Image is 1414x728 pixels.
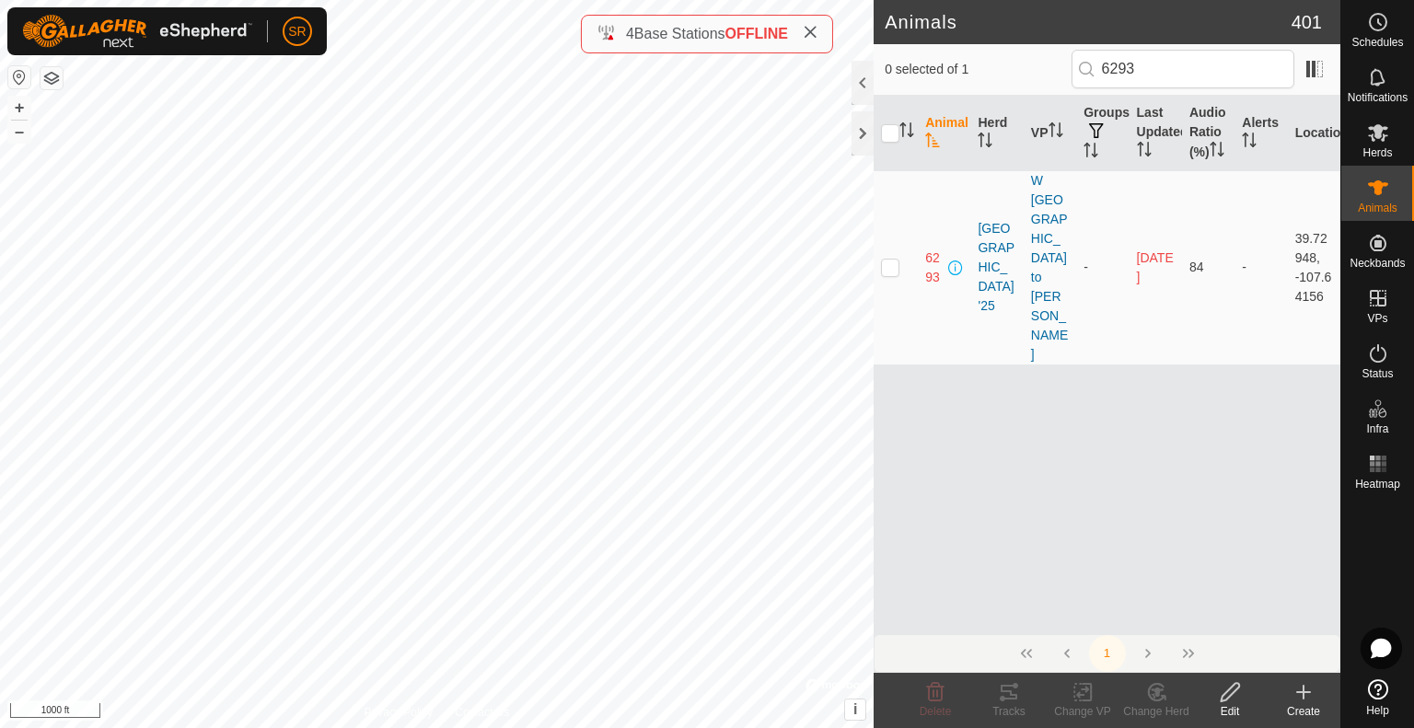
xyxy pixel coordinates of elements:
th: Last Updated [1130,96,1182,171]
td: 39.72948, -107.64156 [1288,170,1340,364]
button: – [8,121,30,143]
div: Tracks [972,703,1046,720]
a: W [GEOGRAPHIC_DATA] to [PERSON_NAME] [1031,173,1068,362]
div: [GEOGRAPHIC_DATA] '25 [978,219,1015,316]
span: Status [1362,368,1393,379]
span: Neckbands [1350,258,1405,269]
p-sorticon: Activate to sort [1084,145,1098,160]
span: 84 [1189,260,1204,274]
th: Location [1288,96,1340,171]
button: Map Layers [41,67,63,89]
p-sorticon: Activate to sort [899,125,914,140]
button: Reset Map [8,66,30,88]
p-sorticon: Activate to sort [1137,144,1152,159]
a: Contact Us [455,704,509,721]
a: Privacy Policy [365,704,434,721]
th: Alerts [1234,96,1287,171]
td: - [1076,170,1129,364]
p-sorticon: Activate to sort [978,135,992,150]
h2: Animals [885,11,1292,33]
th: Herd [970,96,1023,171]
p-sorticon: Activate to sort [1210,144,1224,159]
span: VPs [1367,313,1387,324]
th: Groups [1076,96,1129,171]
span: Infra [1366,423,1388,434]
span: Base Stations [634,26,725,41]
th: Audio Ratio (%) [1182,96,1234,171]
span: 4 [626,26,634,41]
span: i [853,701,857,717]
p-sorticon: Activate to sort [925,135,940,150]
span: 0 selected of 1 [885,60,1071,79]
a: Help [1341,672,1414,723]
td: - [1234,170,1287,364]
span: OFFLINE [725,26,788,41]
span: SR [288,22,306,41]
span: Aug 13, 2025, 10:33 PM [1137,250,1174,284]
th: VP [1024,96,1076,171]
span: Delete [920,705,952,718]
img: Gallagher Logo [22,15,252,48]
span: Heatmap [1355,479,1400,490]
p-sorticon: Activate to sort [1242,135,1257,150]
button: i [845,699,865,720]
span: Schedules [1351,37,1403,48]
span: Herds [1362,147,1392,158]
span: Animals [1358,202,1397,214]
div: Change Herd [1119,703,1193,720]
th: Animal [918,96,970,171]
span: 6293 [925,248,945,287]
div: Change VP [1046,703,1119,720]
div: Edit [1193,703,1267,720]
button: 1 [1089,635,1126,672]
span: Notifications [1348,92,1408,103]
span: Help [1366,705,1389,716]
div: Create [1267,703,1340,720]
span: 401 [1292,8,1322,36]
p-sorticon: Activate to sort [1049,125,1063,140]
button: + [8,97,30,119]
input: Search (S) [1072,50,1294,88]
